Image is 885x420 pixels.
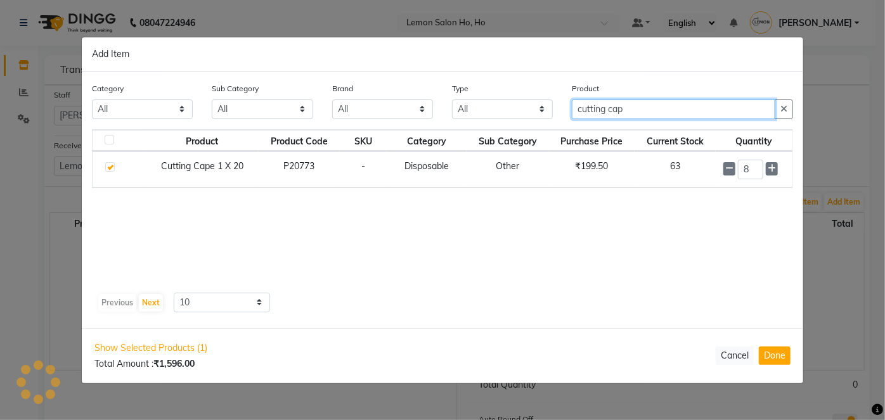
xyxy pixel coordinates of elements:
[572,83,599,94] label: Product
[340,151,387,188] td: -
[92,83,124,94] label: Category
[759,347,791,365] button: Done
[635,130,716,151] th: Current Stock
[139,294,163,312] button: Next
[332,83,353,94] label: Brand
[467,130,549,151] th: Sub Category
[560,136,623,147] span: Purchase Price
[387,130,467,151] th: Category
[212,83,259,94] label: Sub Category
[716,130,792,151] th: Quantity
[572,99,775,119] input: Search or Scan Product
[387,151,467,188] td: Disposable
[452,83,468,94] label: Type
[153,358,195,369] b: ₹1,596.00
[716,347,754,365] button: Cancel
[549,151,635,188] td: ₹199.50
[145,130,259,151] th: Product
[340,130,387,151] th: SKU
[82,37,803,72] div: Add Item
[94,341,207,355] span: Show Selected Products (1)
[259,151,340,188] td: P20773
[635,151,716,188] td: 63
[259,130,340,151] th: Product Code
[145,151,259,188] td: Cutting Cape 1 X 20
[94,358,195,369] span: Total Amount :
[467,151,549,188] td: Other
